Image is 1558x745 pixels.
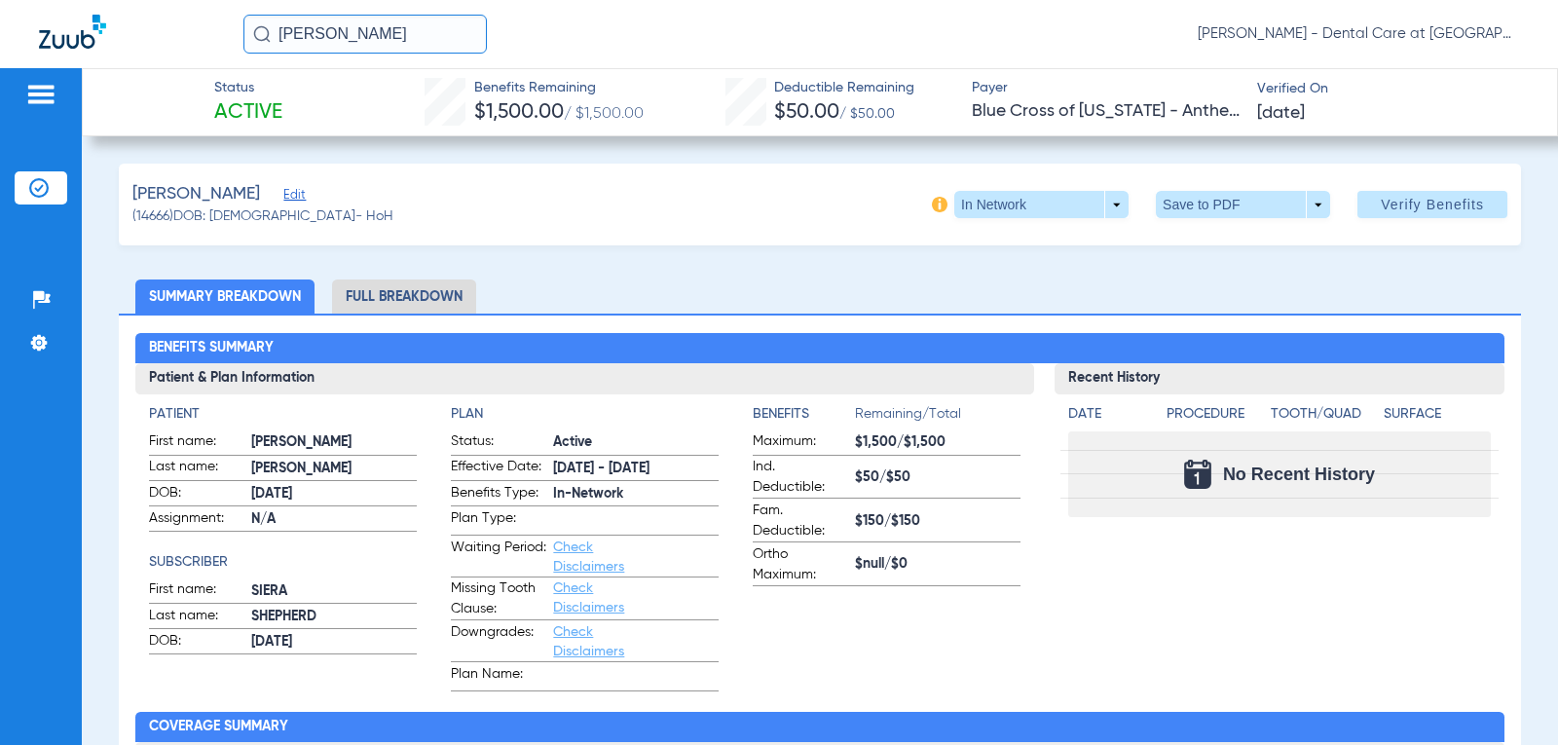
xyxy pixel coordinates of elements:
span: [DATE] [251,632,417,652]
span: In-Network [553,484,719,504]
li: Summary Breakdown [135,279,315,314]
span: Last name: [149,457,244,480]
span: Blue Cross of [US_STATE] - Anthem [972,99,1241,124]
span: $50/$50 [855,467,1020,488]
li: Full Breakdown [332,279,476,314]
span: [PERSON_NAME] [132,182,260,206]
h4: Plan [451,404,719,425]
img: hamburger-icon [25,83,56,106]
span: DOB: [149,631,244,654]
a: Check Disclaimers [553,581,624,615]
span: Downgrades: [451,622,546,661]
img: info-icon [932,197,947,212]
span: Benefits Type: [451,483,546,506]
span: [PERSON_NAME] [251,459,417,479]
span: Payer [972,78,1241,98]
button: Verify Benefits [1357,191,1507,218]
app-breakdown-title: Procedure [1167,404,1263,431]
span: Verified On [1257,79,1526,99]
span: Missing Tooth Clause: [451,578,546,619]
h4: Tooth/Quad [1271,404,1377,425]
span: (14666) DOB: [DEMOGRAPHIC_DATA] - HoH [132,206,393,227]
button: Save to PDF [1156,191,1330,218]
app-breakdown-title: Surface [1384,404,1490,431]
span: Remaining/Total [855,404,1020,431]
span: [PERSON_NAME] [251,432,417,453]
span: $1,500/$1,500 [855,432,1020,453]
span: Waiting Period: [451,538,546,577]
span: $50.00 [774,102,839,123]
span: SIERA [251,581,417,602]
h4: Date [1068,404,1150,425]
img: Search Icon [253,25,271,43]
span: Maximum: [753,431,848,455]
span: N/A [251,509,417,530]
span: Edit [283,188,301,206]
span: Last name: [149,606,244,629]
h4: Benefits [753,404,855,425]
span: [PERSON_NAME] - Dental Care at [GEOGRAPHIC_DATA] [1198,24,1519,44]
span: [DATE] [251,484,417,504]
button: In Network [954,191,1129,218]
span: Status [214,78,282,98]
app-breakdown-title: Tooth/Quad [1271,404,1377,431]
span: Effective Date: [451,457,546,480]
span: Plan Name: [451,664,546,690]
h2: Coverage Summary [135,712,1503,743]
a: Check Disclaimers [553,625,624,658]
span: Status: [451,431,546,455]
span: $150/$150 [855,511,1020,532]
span: Ortho Maximum: [753,544,848,585]
h3: Recent History [1055,363,1503,394]
span: Benefits Remaining [474,78,644,98]
span: / $1,500.00 [564,106,644,122]
app-breakdown-title: Benefits [753,404,855,431]
span: First name: [149,579,244,603]
span: [DATE] - [DATE] [553,459,719,479]
h4: Subscriber [149,552,417,573]
span: No Recent History [1223,465,1375,484]
h3: Patient & Plan Information [135,363,1034,394]
span: DOB: [149,483,244,506]
h2: Benefits Summary [135,333,1503,364]
input: Search for patients [243,15,487,54]
img: Calendar [1184,460,1211,489]
span: Plan Type: [451,508,546,535]
h4: Procedure [1167,404,1263,425]
span: / $50.00 [839,107,895,121]
img: Zuub Logo [39,15,106,49]
h4: Surface [1384,404,1490,425]
span: Deductible Remaining [774,78,914,98]
span: $null/$0 [855,554,1020,575]
h4: Patient [149,404,417,425]
span: $1,500.00 [474,102,564,123]
span: Verify Benefits [1381,197,1484,212]
span: Assignment: [149,508,244,532]
span: Fam. Deductible: [753,501,848,541]
app-breakdown-title: Date [1068,404,1150,431]
span: First name: [149,431,244,455]
a: Check Disclaimers [553,540,624,574]
span: [DATE] [1257,101,1305,126]
span: SHEPHERD [251,607,417,627]
span: Active [214,99,282,127]
span: Ind. Deductible: [753,457,848,498]
span: Active [553,432,719,453]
